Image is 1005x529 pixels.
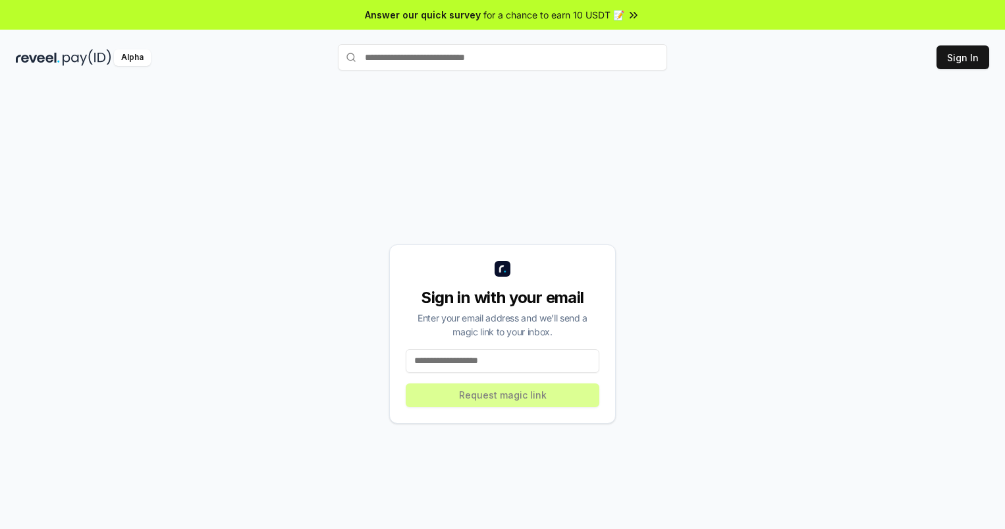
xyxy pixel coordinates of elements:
span: Answer our quick survey [365,8,481,22]
div: Enter your email address and we’ll send a magic link to your inbox. [406,311,599,339]
button: Sign In [937,45,989,69]
div: Alpha [114,49,151,66]
img: logo_small [495,261,510,277]
img: reveel_dark [16,49,60,66]
img: pay_id [63,49,111,66]
div: Sign in with your email [406,287,599,308]
span: for a chance to earn 10 USDT 📝 [483,8,624,22]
